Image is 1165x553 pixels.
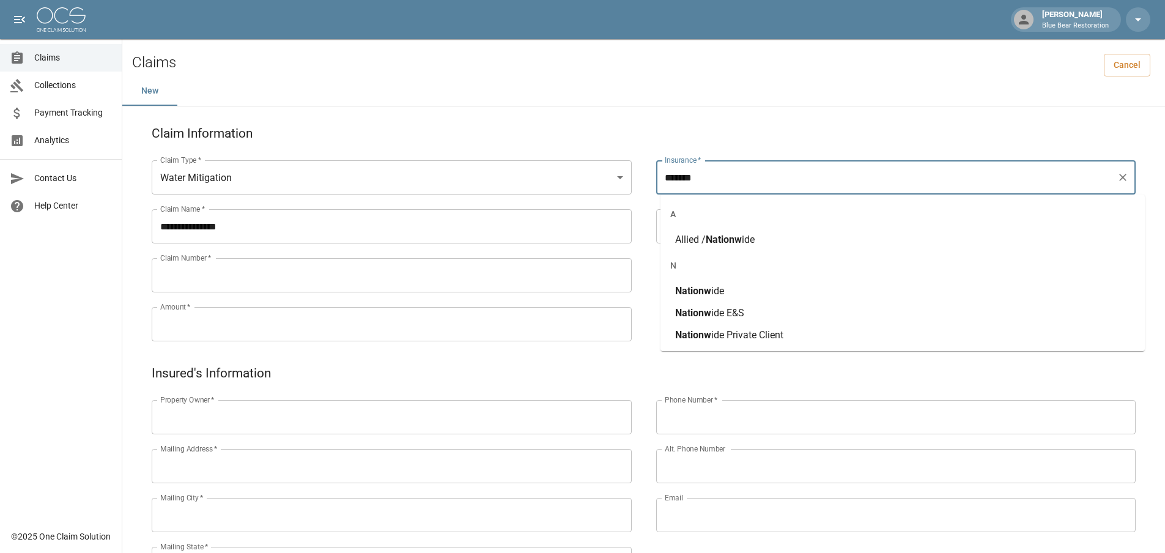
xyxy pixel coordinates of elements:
label: Claim Name [160,204,205,214]
label: Claim Number [160,253,211,263]
button: Clear [1114,169,1131,186]
span: ide [742,234,755,245]
span: Nationw [675,329,711,341]
label: Mailing City [160,492,204,503]
span: Nationw [675,285,711,297]
span: ide [711,285,724,297]
span: ide E&S [711,307,744,319]
div: Water Mitigation [152,160,632,195]
label: Claim Type [160,155,201,165]
label: Email [665,492,683,503]
h2: Claims [132,54,176,72]
span: ide Private Client [711,329,783,341]
p: Blue Bear Restoration [1042,21,1109,31]
label: Phone Number [665,395,717,405]
span: Claims [34,51,112,64]
span: Allied / [675,234,706,245]
label: Amount [160,302,191,312]
label: Alt. Phone Number [665,444,725,454]
div: © 2025 One Claim Solution [11,530,111,543]
button: open drawer [7,7,32,32]
span: Contact Us [34,172,112,185]
div: A [660,199,1145,229]
label: Insurance [665,155,701,165]
div: dynamic tabs [122,76,1165,106]
label: Mailing State [160,541,208,552]
label: Mailing Address [160,444,217,454]
div: [PERSON_NAME] [1037,9,1114,31]
span: Nationw [675,307,711,319]
img: ocs-logo-white-transparent.png [37,7,86,32]
a: Cancel [1104,54,1150,76]
div: N [660,251,1145,280]
span: Nationw [706,234,742,245]
button: New [122,76,177,106]
span: Payment Tracking [34,106,112,119]
span: Analytics [34,134,112,147]
span: Collections [34,79,112,92]
span: Help Center [34,199,112,212]
label: Property Owner [160,395,215,405]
